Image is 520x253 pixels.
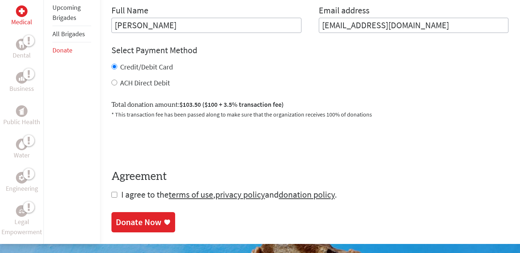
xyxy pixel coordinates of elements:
span: I agree to the , and . [121,189,337,200]
p: Engineering [6,184,38,194]
a: Legal EmpowermentLegal Empowerment [1,205,42,237]
p: Public Health [3,117,40,127]
img: Water [19,140,25,149]
input: Enter Full Name [111,18,301,33]
label: Email address [319,5,369,18]
a: Upcoming Brigades [52,3,81,22]
a: WaterWater [14,139,30,160]
div: Legal Empowerment [16,205,28,217]
img: Legal Empowerment [19,209,25,213]
div: Donate Now [116,216,161,228]
div: Medical [16,5,28,17]
div: Water [16,139,28,150]
p: Business [9,84,34,94]
p: Water [14,150,30,160]
img: Medical [19,8,25,14]
img: Business [19,75,25,81]
a: BusinessBusiness [9,72,34,94]
a: MedicalMedical [11,5,32,27]
h4: Agreement [111,170,508,183]
h4: Select Payment Method [111,45,508,56]
p: * This transaction fee has been passed along to make sure that the organization receives 100% of ... [111,110,508,119]
a: DentalDental [13,39,31,60]
p: Legal Empowerment [1,217,42,237]
a: Public HealthPublic Health [3,105,40,127]
a: privacy policy [215,189,265,200]
label: Total donation amount: [111,100,284,110]
span: $103.50 ($100 + 3.5% transaction fee) [179,100,284,109]
label: Credit/Debit Card [120,62,173,71]
a: Donate Now [111,212,175,232]
a: Donate [52,46,72,54]
div: Business [16,72,28,84]
label: Full Name [111,5,148,18]
img: Public Health [19,107,25,115]
div: Engineering [16,172,28,184]
li: All Brigades [52,26,91,42]
div: Public Health [16,105,28,117]
a: All Brigades [52,30,85,38]
input: Your Email [319,18,508,33]
div: Dental [16,39,28,50]
a: donation policy [279,189,335,200]
a: EngineeringEngineering [6,172,38,194]
img: Engineering [19,175,25,181]
a: terms of use [169,189,213,200]
iframe: reCAPTCHA [111,127,221,156]
li: Donate [52,42,91,58]
p: Dental [13,50,31,60]
img: Dental [19,41,25,48]
label: ACH Direct Debit [120,78,170,87]
p: Medical [11,17,32,27]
